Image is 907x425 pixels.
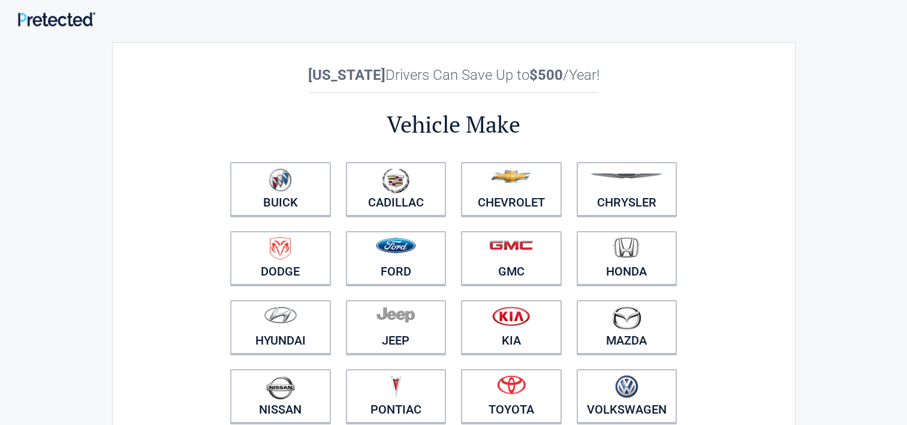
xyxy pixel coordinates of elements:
[18,12,95,26] img: Main Logo
[382,168,409,193] img: cadillac
[308,67,385,83] b: [US_STATE]
[223,109,685,140] h2: Vehicle Make
[497,375,526,394] img: toyota
[461,162,562,216] a: Chevrolet
[614,237,639,258] img: honda
[223,67,685,83] h2: Drivers Can Save Up to /Year
[611,306,641,330] img: mazda
[230,162,331,216] a: Buick
[577,300,677,354] a: Mazda
[269,168,292,192] img: buick
[270,237,291,261] img: dodge
[346,300,447,354] a: Jeep
[346,369,447,423] a: Pontiac
[489,240,533,250] img: gmc
[461,369,562,423] a: Toyota
[491,170,531,183] img: chevrolet
[529,67,563,83] b: $500
[461,231,562,285] a: GMC
[230,231,331,285] a: Dodge
[390,375,402,398] img: pontiac
[492,306,530,326] img: kia
[266,375,295,400] img: nissan
[264,306,297,324] img: hyundai
[577,231,677,285] a: Honda
[346,231,447,285] a: Ford
[577,162,677,216] a: Chrysler
[230,369,331,423] a: Nissan
[461,300,562,354] a: Kia
[376,306,415,323] img: jeep
[346,162,447,216] a: Cadillac
[615,375,638,399] img: volkswagen
[590,173,663,179] img: chrysler
[577,369,677,423] a: Volkswagen
[230,300,331,354] a: Hyundai
[376,238,416,253] img: ford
